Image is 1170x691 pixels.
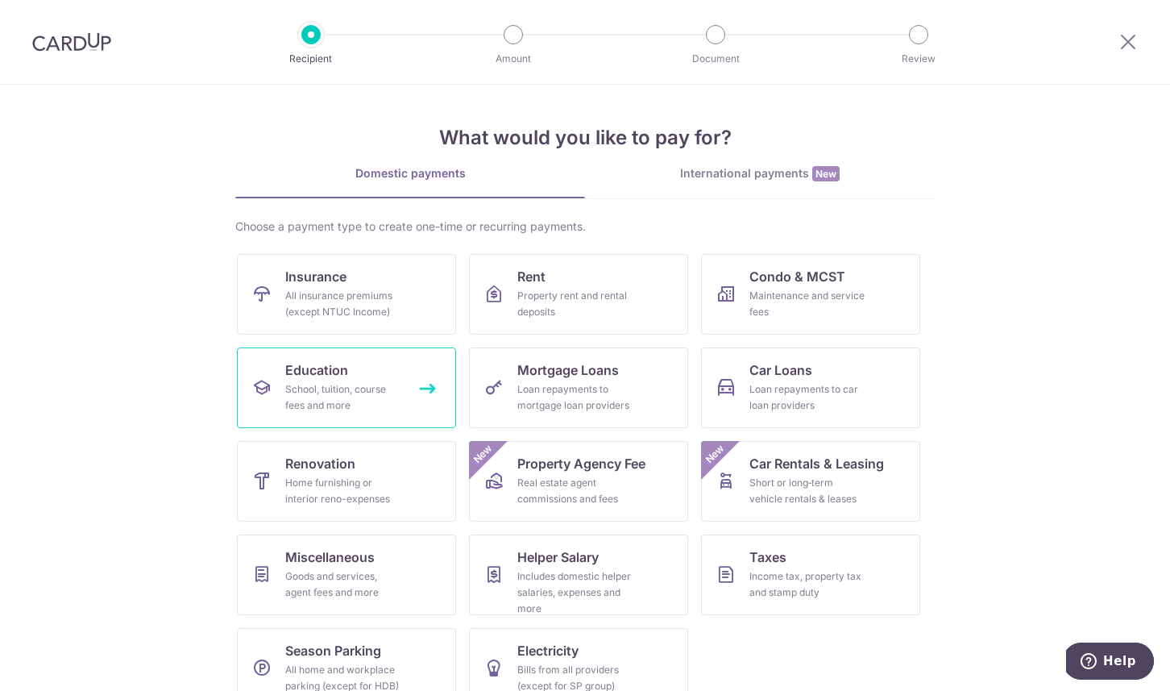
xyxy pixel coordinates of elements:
span: New [812,166,840,181]
span: Help [37,11,70,26]
a: RentProperty rent and rental deposits [469,254,688,335]
div: International payments [585,165,935,182]
span: Helper Salary [517,547,599,567]
span: New [702,441,728,468]
div: Loan repayments to car loan providers [749,381,865,414]
div: Choose a payment type to create one-time or recurring payments. [235,219,935,235]
a: Car Rentals & LeasingShort or long‑term vehicle rentals & leasesNew [701,441,920,522]
div: School, tuition, course fees and more [285,381,401,414]
div: Real estate agent commissions and fees [517,475,633,507]
p: Review [859,51,978,67]
div: Goods and services, agent fees and more [285,568,401,601]
a: Car LoansLoan repayments to car loan providers [701,348,920,428]
span: New [470,441,496,468]
a: Property Agency FeeReal estate agent commissions and feesNew [469,441,688,522]
a: EducationSchool, tuition, course fees and more [237,348,456,428]
img: CardUp [32,32,111,52]
span: Rent [517,267,546,286]
span: Car Rentals & Leasing [749,454,884,473]
span: Education [285,360,348,380]
a: Condo & MCSTMaintenance and service fees [701,254,920,335]
span: Condo & MCST [749,267,845,286]
div: All insurance premiums (except NTUC Income) [285,288,401,320]
a: Helper SalaryIncludes domestic helper salaries, expenses and more [469,535,688,615]
span: Insurance [285,267,346,286]
span: Mortgage Loans [517,360,619,380]
h4: What would you like to pay for? [235,123,935,152]
span: Electricity [517,641,579,660]
a: RenovationHome furnishing or interior reno-expenses [237,441,456,522]
div: Income tax, property tax and stamp duty [749,568,865,601]
span: Renovation [285,454,355,473]
div: Includes domestic helper salaries, expenses and more [517,568,633,617]
a: MiscellaneousGoods and services, agent fees and more [237,535,456,615]
p: Document [656,51,775,67]
div: Short or long‑term vehicle rentals & leases [749,475,865,507]
div: Loan repayments to mortgage loan providers [517,381,633,414]
div: Domestic payments [235,165,585,181]
div: Maintenance and service fees [749,288,865,320]
span: Taxes [749,547,786,567]
iframe: Opens a widget where you can find more information [1066,643,1154,683]
div: Home furnishing or interior reno-expenses [285,475,401,507]
p: Amount [454,51,573,67]
p: Recipient [251,51,371,67]
span: Season Parking [285,641,381,660]
a: Mortgage LoansLoan repayments to mortgage loan providers [469,348,688,428]
a: InsuranceAll insurance premiums (except NTUC Income) [237,254,456,335]
span: Car Loans [749,360,812,380]
span: Miscellaneous [285,547,375,567]
div: Property rent and rental deposits [517,288,633,320]
a: TaxesIncome tax, property tax and stamp duty [701,535,920,615]
span: Property Agency Fee [517,454,645,473]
